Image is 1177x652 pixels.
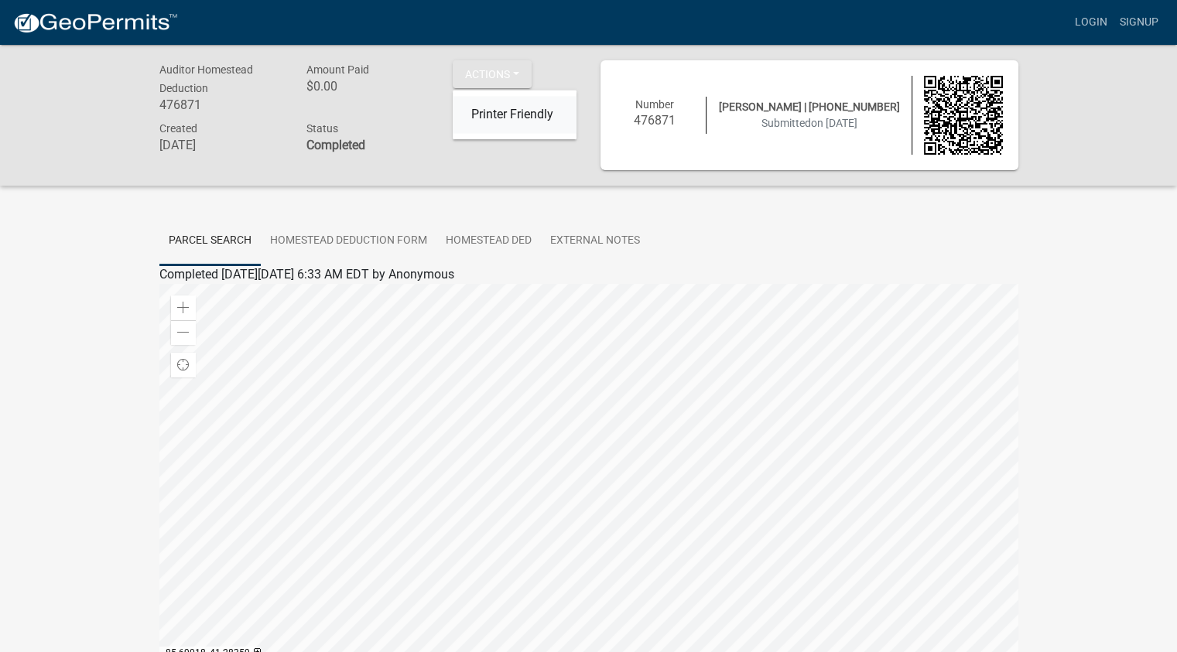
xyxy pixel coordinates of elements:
[719,101,900,113] span: [PERSON_NAME] | [PHONE_NUMBER]
[616,113,695,128] h6: 476871
[159,63,253,94] span: Auditor Homestead Deduction
[159,217,261,266] a: Parcel search
[1069,8,1114,37] a: Login
[261,217,436,266] a: Homestead Deduction Form
[635,98,674,111] span: Number
[159,122,197,135] span: Created
[924,76,1003,155] img: QR code
[453,97,577,134] a: Printer Friendly
[436,217,541,266] a: Homestead Ded
[171,353,196,377] div: Find my location
[159,97,283,112] h6: 476871
[541,217,649,266] a: External Notes
[1114,8,1165,37] a: Signup
[306,79,429,94] h6: $0.00
[761,117,857,129] span: Submitted on [DATE]
[306,138,364,152] strong: Completed
[159,267,454,282] span: Completed [DATE][DATE] 6:33 AM EDT by Anonymous
[306,63,368,76] span: Amount Paid
[159,138,283,152] h6: [DATE]
[171,295,196,320] div: Zoom in
[306,122,337,135] span: Status
[453,60,532,88] button: Actions
[171,320,196,345] div: Zoom out
[453,90,577,140] div: Actions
